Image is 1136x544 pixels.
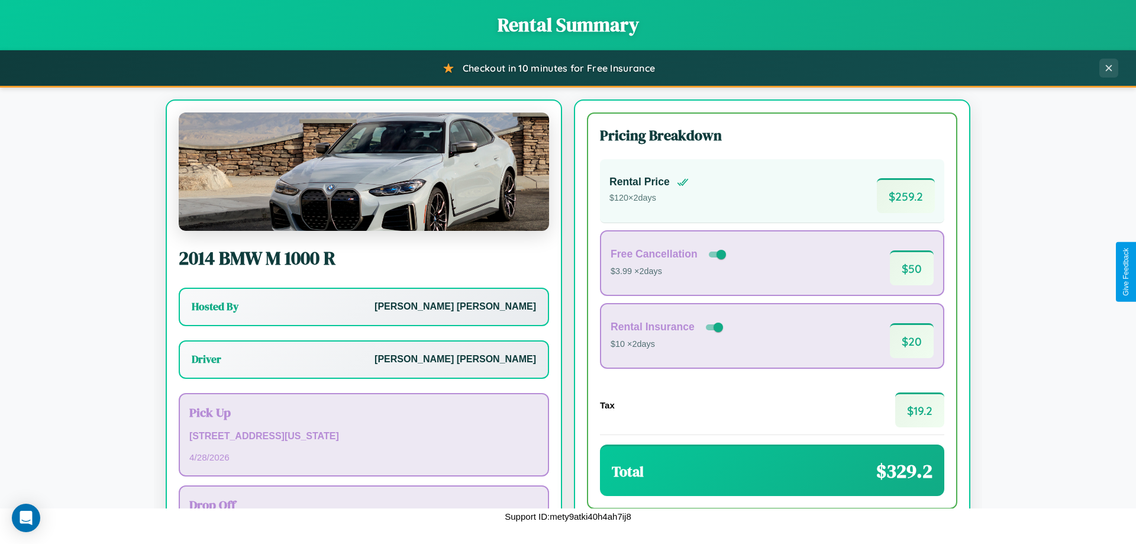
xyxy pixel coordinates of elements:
span: $ 329.2 [876,458,932,484]
h3: Pick Up [189,404,538,421]
h4: Rental Price [609,176,670,188]
h4: Free Cancellation [611,248,698,260]
img: BMW M 1000 R [179,112,549,231]
span: $ 19.2 [895,392,944,427]
p: $ 120 × 2 days [609,191,689,206]
h4: Rental Insurance [611,321,695,333]
h3: Drop Off [189,496,538,513]
span: $ 20 [890,323,934,358]
p: $10 × 2 days [611,337,725,352]
p: [STREET_ADDRESS][US_STATE] [189,428,538,445]
h1: Rental Summary [12,12,1124,38]
span: Checkout in 10 minutes for Free Insurance [463,62,655,74]
p: Support ID: mety9atki40h4ah7ij8 [505,508,631,524]
h3: Pricing Breakdown [600,125,944,145]
span: $ 259.2 [877,178,935,213]
p: [PERSON_NAME] [PERSON_NAME] [375,351,536,368]
h2: 2014 BMW M 1000 R [179,245,549,271]
div: Open Intercom Messenger [12,504,40,532]
p: $3.99 × 2 days [611,264,728,279]
span: $ 50 [890,250,934,285]
p: 4 / 28 / 2026 [189,449,538,465]
h3: Driver [192,352,221,366]
h3: Hosted By [192,300,238,314]
h4: Tax [600,400,615,410]
p: [PERSON_NAME] [PERSON_NAME] [375,298,536,316]
h3: Total [612,462,644,481]
div: Give Feedback [1122,248,1130,296]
